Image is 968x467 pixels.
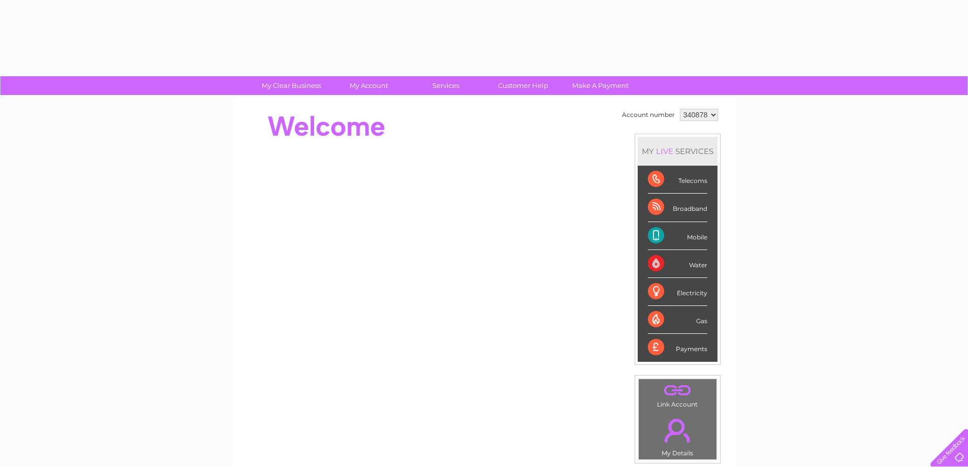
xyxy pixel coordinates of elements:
[648,222,707,250] div: Mobile
[638,379,717,411] td: Link Account
[648,278,707,306] div: Electricity
[249,76,333,95] a: My Clear Business
[641,413,714,448] a: .
[648,194,707,222] div: Broadband
[648,166,707,194] div: Telecoms
[648,306,707,334] div: Gas
[558,76,642,95] a: Make A Payment
[481,76,565,95] a: Customer Help
[638,137,717,166] div: MY SERVICES
[327,76,411,95] a: My Account
[638,410,717,460] td: My Details
[654,146,675,156] div: LIVE
[648,334,707,361] div: Payments
[619,106,677,123] td: Account number
[404,76,488,95] a: Services
[641,382,714,399] a: .
[648,250,707,278] div: Water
